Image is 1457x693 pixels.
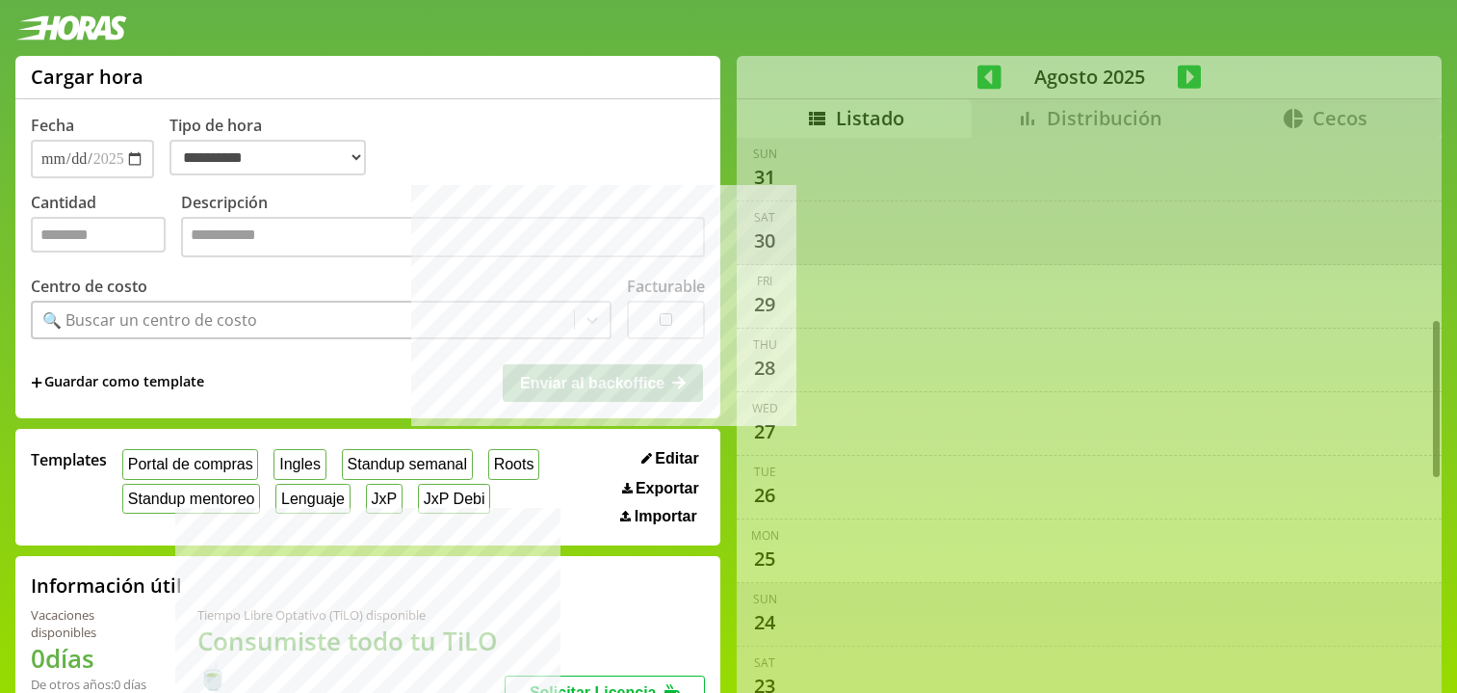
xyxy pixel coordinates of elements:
[197,624,505,693] h1: Consumiste todo tu TiLO 🍵
[616,479,705,498] button: Exportar
[31,372,204,393] span: +Guardar como template
[31,676,151,693] div: De otros años: 0 días
[418,484,490,514] button: JxP Debi
[31,573,182,599] h2: Información útil
[31,217,166,253] input: Cantidad
[636,449,705,468] button: Editar
[366,484,403,514] button: JxP
[197,606,505,624] div: Tiempo Libre Optativo (TiLO) disponible
[31,641,151,676] h1: 0 días
[122,449,258,479] button: Portal de compras
[169,115,381,178] label: Tipo de hora
[635,508,697,525] span: Importar
[42,309,257,331] div: 🔍 Buscar un centro de costo
[636,480,699,497] span: Exportar
[342,449,473,479] button: Standup semanal
[655,450,698,467] span: Editar
[31,192,181,262] label: Cantidad
[169,140,366,175] select: Tipo de hora
[488,449,539,479] button: Roots
[31,64,143,90] h1: Cargar hora
[31,115,74,136] label: Fecha
[31,276,147,297] label: Centro de costo
[31,606,151,641] div: Vacaciones disponibles
[181,217,705,257] textarea: Descripción
[31,372,42,393] span: +
[122,484,260,514] button: Standup mentoreo
[15,15,127,40] img: logotipo
[31,449,107,470] span: Templates
[273,449,325,479] button: Ingles
[627,276,705,297] label: Facturable
[181,192,705,262] label: Descripción
[275,484,350,514] button: Lenguaje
